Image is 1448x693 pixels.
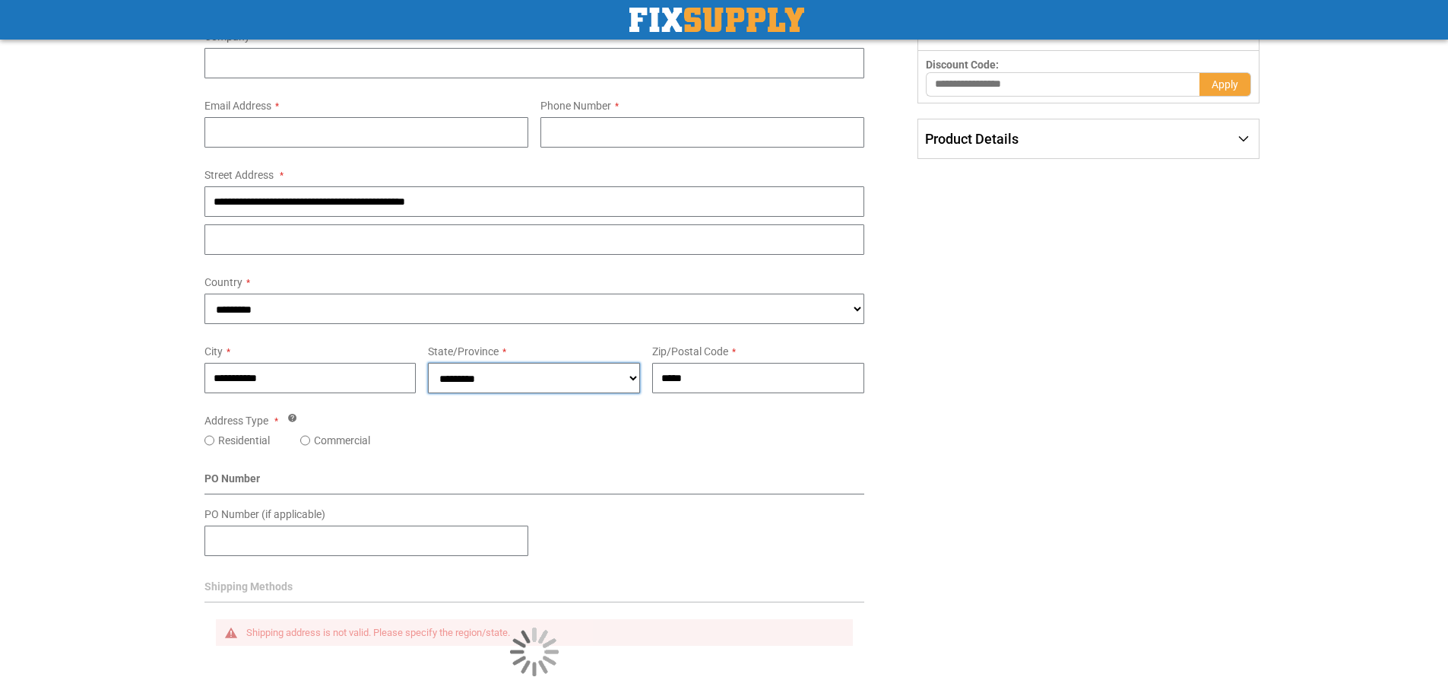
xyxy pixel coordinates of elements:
img: Fix Industrial Supply [629,8,804,32]
span: Zip/Postal Code [652,345,728,358]
div: PO Number [204,471,865,494]
span: City [204,345,223,358]
span: Discount Code: [926,59,999,71]
span: Email Address [204,100,271,112]
button: Apply [1199,72,1251,97]
label: Commercial [314,433,370,448]
img: Loading... [510,628,559,676]
span: PO Number (if applicable) [204,508,325,520]
a: store logo [629,8,804,32]
span: Street Address [204,169,274,181]
span: Address Type [204,415,268,427]
span: Company [204,30,250,43]
span: Phone Number [540,100,611,112]
span: State/Province [428,345,499,358]
span: Apply [1212,78,1238,91]
span: Product Details [925,131,1019,147]
label: Residential [218,433,270,448]
span: Country [204,276,242,288]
